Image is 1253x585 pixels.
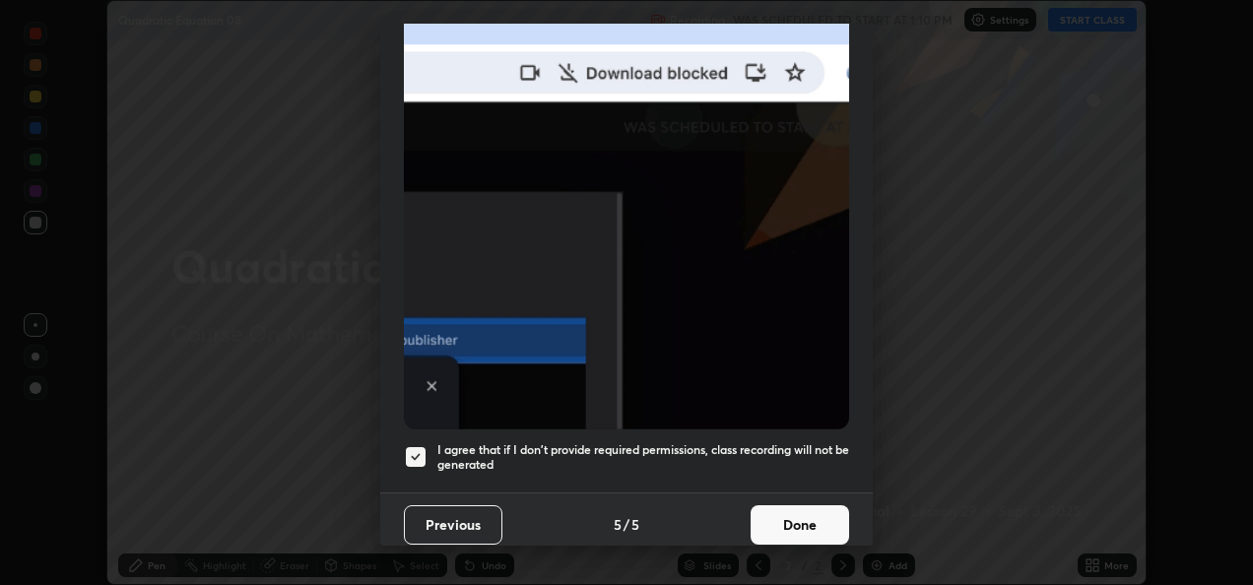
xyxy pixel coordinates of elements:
h5: I agree that if I don't provide required permissions, class recording will not be generated [437,442,849,473]
h4: / [624,514,629,535]
button: Previous [404,505,502,545]
button: Done [751,505,849,545]
h4: 5 [631,514,639,535]
h4: 5 [614,514,622,535]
